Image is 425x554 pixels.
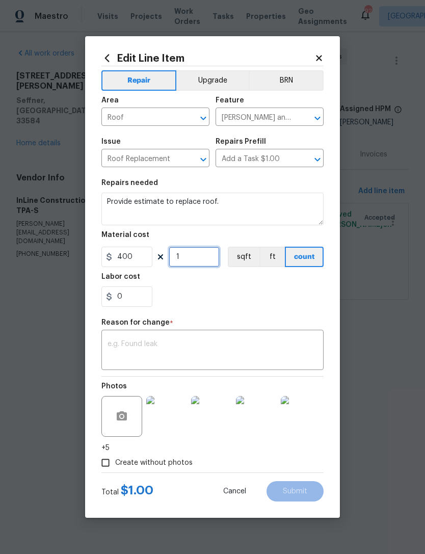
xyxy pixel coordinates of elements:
[115,458,193,468] span: Create without photos
[101,273,140,280] h5: Labor cost
[101,443,110,453] span: +5
[283,488,307,495] span: Submit
[196,111,210,125] button: Open
[267,481,324,502] button: Submit
[101,485,153,497] div: Total
[196,152,210,167] button: Open
[310,152,325,167] button: Open
[249,70,324,91] button: BRN
[228,247,259,267] button: sqft
[101,179,158,187] h5: Repairs needed
[216,138,266,145] h5: Repairs Prefill
[216,97,244,104] h5: Feature
[101,383,127,390] h5: Photos
[101,231,149,239] h5: Material cost
[310,111,325,125] button: Open
[101,97,119,104] h5: Area
[121,484,153,496] span: $ 1.00
[101,138,121,145] h5: Issue
[223,488,246,495] span: Cancel
[101,193,324,225] textarea: Provide estimate to replace roof.
[101,319,170,326] h5: Reason for change
[285,247,324,267] button: count
[101,52,314,64] h2: Edit Line Item
[259,247,285,267] button: ft
[101,70,176,91] button: Repair
[207,481,262,502] button: Cancel
[176,70,249,91] button: Upgrade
